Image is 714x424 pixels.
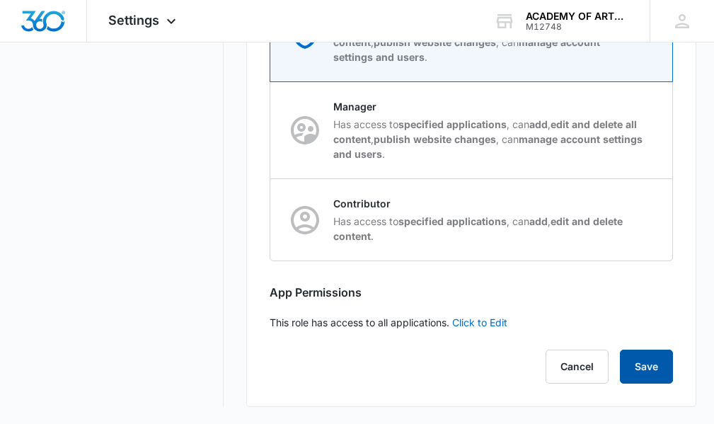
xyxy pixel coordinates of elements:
[398,215,507,227] strong: specified applications
[529,118,548,130] strong: add
[108,13,159,28] span: Settings
[333,214,658,243] p: Has access to , can , .
[452,316,507,328] a: Click to Edit
[374,133,496,145] strong: publish website changes
[526,11,629,22] div: account name
[333,99,658,114] p: Manager
[529,215,548,227] strong: add
[333,117,658,161] p: Has access to , can , , , can .
[620,350,673,384] button: Save
[398,118,507,130] strong: specified applications
[526,22,629,32] div: account id
[270,284,673,301] h2: App Permissions
[333,196,658,211] p: Contributor
[546,350,609,384] button: Cancel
